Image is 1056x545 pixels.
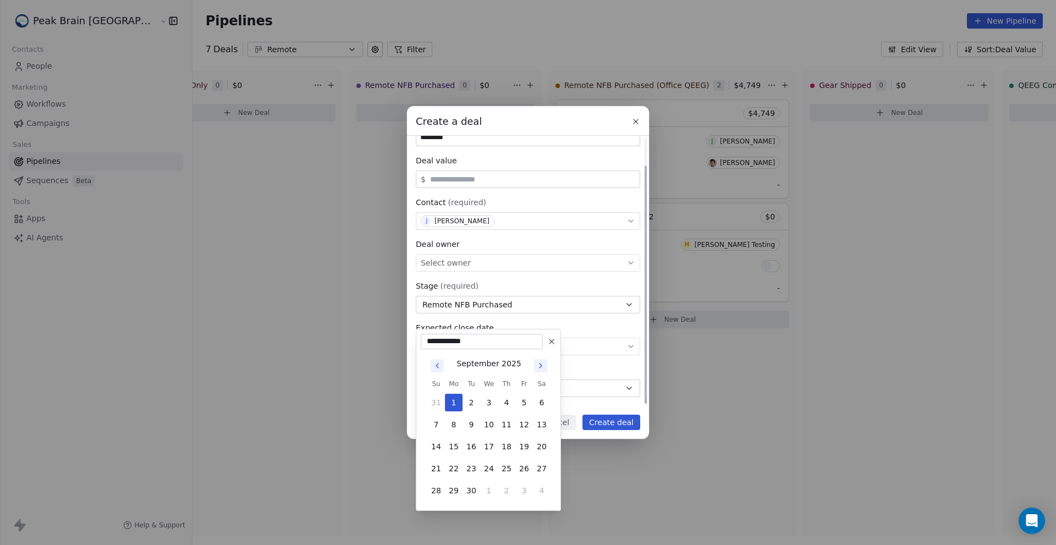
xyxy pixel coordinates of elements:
button: 11 [498,416,515,433]
button: 27 [533,460,551,477]
button: 24 [480,460,498,477]
button: 17 [480,438,498,455]
button: 3 [515,482,533,499]
th: Thursday [498,378,515,389]
button: 1 [480,482,498,499]
button: 16 [463,438,480,455]
div: September 2025 [457,358,521,370]
button: 14 [427,438,445,455]
button: 8 [445,416,463,433]
button: 4 [498,394,515,411]
button: 22 [445,460,463,477]
button: 20 [533,438,551,455]
button: 28 [427,482,445,499]
button: 26 [515,460,533,477]
button: 10 [480,416,498,433]
button: 25 [498,460,515,477]
button: 1 [445,394,463,411]
button: 29 [445,482,463,499]
button: 23 [463,460,480,477]
button: 21 [427,460,445,477]
button: 5 [515,394,533,411]
button: 7 [427,416,445,433]
button: 12 [515,416,533,433]
button: 19 [515,438,533,455]
button: 15 [445,438,463,455]
th: Sunday [427,378,445,389]
th: Tuesday [463,378,480,389]
button: 2 [463,394,480,411]
button: 9 [463,416,480,433]
button: 13 [533,416,551,433]
button: 6 [533,394,551,411]
th: Wednesday [480,378,498,389]
button: 4 [533,482,551,499]
button: 30 [463,482,480,499]
th: Saturday [533,378,551,389]
button: 3 [480,394,498,411]
th: Monday [445,378,463,389]
button: 2 [498,482,515,499]
button: 18 [498,438,515,455]
button: 31 [427,394,445,411]
th: Friday [515,378,533,389]
button: Go to next month [533,358,548,373]
button: Go to previous month [430,358,445,373]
